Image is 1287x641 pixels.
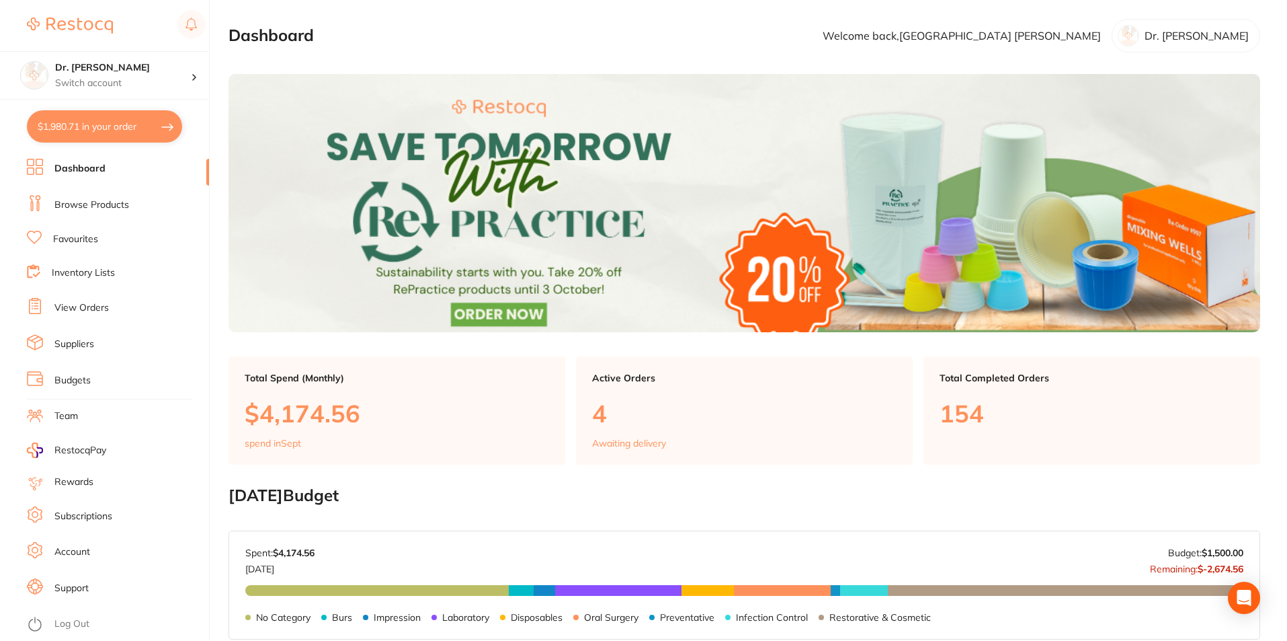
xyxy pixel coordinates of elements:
[229,356,565,465] a: Total Spend (Monthly)$4,174.56spend inSept
[940,400,1244,427] p: 154
[940,373,1244,383] p: Total Completed Orders
[55,77,191,90] p: Switch account
[245,373,549,383] p: Total Spend (Monthly)
[1202,547,1243,559] strong: $1,500.00
[511,612,563,623] p: Disposables
[576,356,913,465] a: Active Orders4Awaiting delivery
[54,582,89,595] a: Support
[245,400,549,427] p: $4,174.56
[54,410,78,423] a: Team
[1145,30,1249,42] p: Dr. [PERSON_NAME]
[1228,582,1260,614] div: Open Intercom Messenger
[273,547,315,559] strong: $4,174.56
[829,612,931,623] p: Restorative & Cosmetic
[55,61,191,75] h4: Dr. Kim Carr
[27,443,106,458] a: RestocqPay
[21,62,48,89] img: Dr. Kim Carr
[1168,548,1243,558] p: Budget:
[923,356,1260,465] a: Total Completed Orders154
[27,443,43,458] img: RestocqPay
[245,438,301,449] p: spend in Sept
[584,612,638,623] p: Oral Surgery
[54,338,94,351] a: Suppliers
[245,558,315,574] p: [DATE]
[256,612,310,623] p: No Category
[54,162,106,176] a: Dashboard
[54,617,89,631] a: Log Out
[823,30,1101,42] p: Welcome back, [GEOGRAPHIC_DATA] [PERSON_NAME]
[54,374,91,387] a: Budgets
[229,26,314,45] h2: Dashboard
[1198,563,1243,575] strong: $-2,674.56
[736,612,808,623] p: Infection Control
[54,198,129,212] a: Browse Products
[592,438,666,449] p: Awaiting delivery
[592,373,897,383] p: Active Orders
[660,612,714,623] p: Preventative
[374,612,421,623] p: Impression
[54,510,112,523] a: Subscriptions
[54,444,106,457] span: RestocqPay
[229,486,1260,505] h2: [DATE] Budget
[1150,558,1243,574] p: Remaining:
[27,17,113,34] img: Restocq Logo
[27,110,182,143] button: $1,980.71 in your order
[54,301,109,315] a: View Orders
[245,548,315,558] p: Spent:
[52,266,115,280] a: Inventory Lists
[54,545,90,559] a: Account
[229,74,1260,332] img: Dashboard
[332,612,352,623] p: Burs
[592,400,897,427] p: 4
[54,476,93,489] a: Rewards
[27,614,205,636] button: Log Out
[53,233,98,246] a: Favourites
[442,612,489,623] p: Laboratory
[27,10,113,41] a: Restocq Logo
